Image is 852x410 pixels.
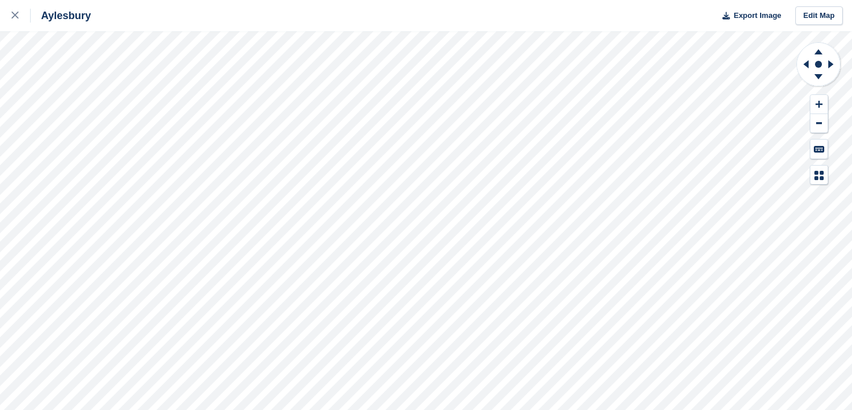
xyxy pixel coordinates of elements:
div: Aylesbury [31,9,91,23]
button: Zoom Out [810,114,828,133]
button: Zoom In [810,95,828,114]
button: Keyboard Shortcuts [810,140,828,159]
a: Edit Map [795,6,843,25]
button: Map Legend [810,166,828,185]
span: Export Image [733,10,781,21]
button: Export Image [715,6,781,25]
